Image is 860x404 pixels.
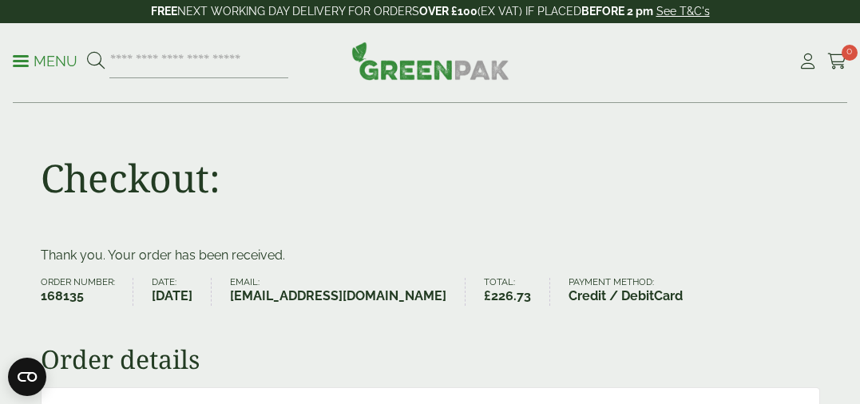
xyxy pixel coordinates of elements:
[484,288,491,303] span: £
[41,155,220,201] h1: Checkout:
[827,50,847,73] a: 0
[8,358,46,396] button: Open CMP widget
[569,278,701,306] li: Payment method:
[230,278,466,306] li: Email:
[151,5,177,18] strong: FREE
[152,287,192,306] strong: [DATE]
[419,5,478,18] strong: OVER £100
[13,52,77,68] a: Menu
[13,52,77,71] p: Menu
[41,287,115,306] strong: 168135
[569,287,683,306] strong: Credit / DebitCard
[656,5,710,18] a: See T&C's
[351,42,509,80] img: GreenPak Supplies
[230,287,446,306] strong: [EMAIL_ADDRESS][DOMAIN_NAME]
[41,278,134,306] li: Order number:
[41,246,820,265] p: Thank you. Your order has been received.
[827,53,847,69] i: Cart
[152,278,212,306] li: Date:
[798,53,818,69] i: My Account
[484,278,550,306] li: Total:
[581,5,653,18] strong: BEFORE 2 pm
[484,288,531,303] bdi: 226.73
[41,344,820,374] h2: Order details
[842,45,858,61] span: 0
